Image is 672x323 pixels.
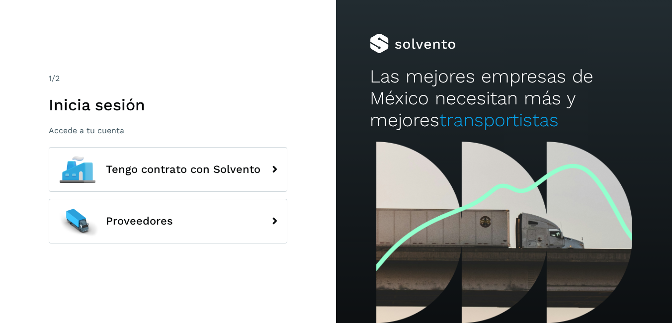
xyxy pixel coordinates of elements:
[370,66,639,132] h2: Las mejores empresas de México necesitan más y mejores
[106,215,173,227] span: Proveedores
[49,126,287,135] p: Accede a tu cuenta
[49,199,287,243] button: Proveedores
[106,163,260,175] span: Tengo contrato con Solvento
[49,74,52,83] span: 1
[49,73,287,84] div: /2
[49,147,287,192] button: Tengo contrato con Solvento
[439,109,559,131] span: transportistas
[49,95,287,114] h1: Inicia sesión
